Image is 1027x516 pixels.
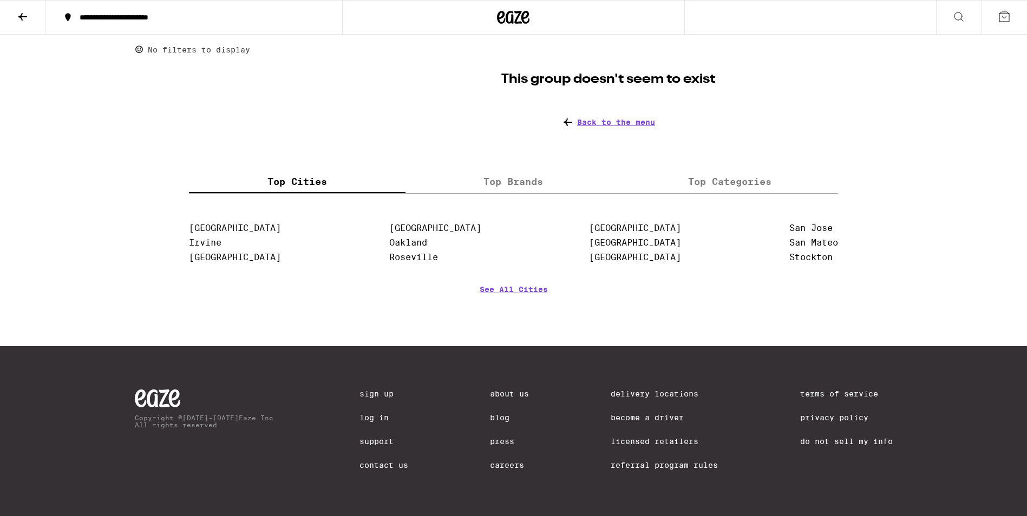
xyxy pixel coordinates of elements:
[480,285,548,325] a: See All Cities
[189,237,221,248] a: Irvine
[800,437,893,446] a: Do Not Sell My Info
[405,170,622,193] label: Top Brands
[589,252,681,262] a: [GEOGRAPHIC_DATA]
[589,237,681,248] a: [GEOGRAPHIC_DATA]
[800,389,893,398] a: Terms of Service
[611,461,718,469] a: Referral Program Rules
[789,223,833,233] a: San Jose
[389,237,427,248] a: Oakland
[622,170,838,193] label: Top Categories
[800,413,893,422] a: Privacy Policy
[561,116,655,129] a: Back to the menu
[490,389,529,398] a: About Us
[189,252,281,262] a: [GEOGRAPHIC_DATA]
[501,70,715,89] p: This group doesn't seem to exist
[577,118,655,127] span: Back to the menu
[359,413,408,422] a: Log In
[611,389,718,398] a: Delivery Locations
[389,252,438,262] a: Roseville
[589,223,681,233] a: [GEOGRAPHIC_DATA]
[189,170,839,194] div: tabs
[359,389,408,398] a: Sign Up
[490,413,529,422] a: Blog
[189,223,281,233] a: [GEOGRAPHIC_DATA]
[789,252,833,262] a: Stockton
[490,437,529,446] a: Press
[359,461,408,469] a: Contact Us
[789,237,838,248] a: San Mateo
[490,461,529,469] a: Careers
[611,437,718,446] a: Licensed Retailers
[148,45,250,54] p: No filters to display
[359,437,408,446] a: Support
[189,170,405,193] label: Top Cities
[611,413,718,422] a: Become a Driver
[389,223,481,233] a: [GEOGRAPHIC_DATA]
[135,414,278,428] p: Copyright © [DATE]-[DATE] Eaze Inc. All rights reserved.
